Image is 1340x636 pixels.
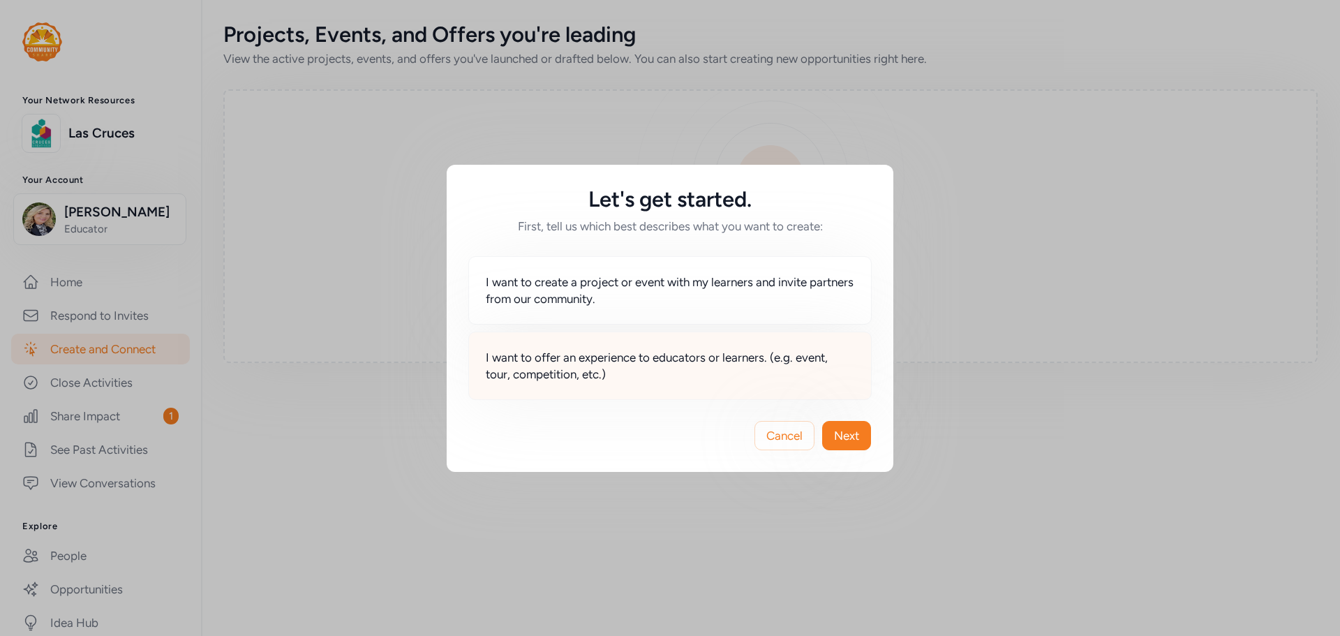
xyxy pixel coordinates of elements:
[486,349,854,383] span: I want to offer an experience to educators or learners. (e.g. event, tour, competition, etc.)
[486,274,854,307] span: I want to create a project or event with my learners and invite partners from our community.
[822,421,871,450] button: Next
[766,427,803,444] span: Cancel
[834,427,859,444] span: Next
[469,187,871,212] h5: Let's get started.
[754,421,814,450] button: Cancel
[469,218,871,235] h6: First, tell us which best describes what you want to create:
